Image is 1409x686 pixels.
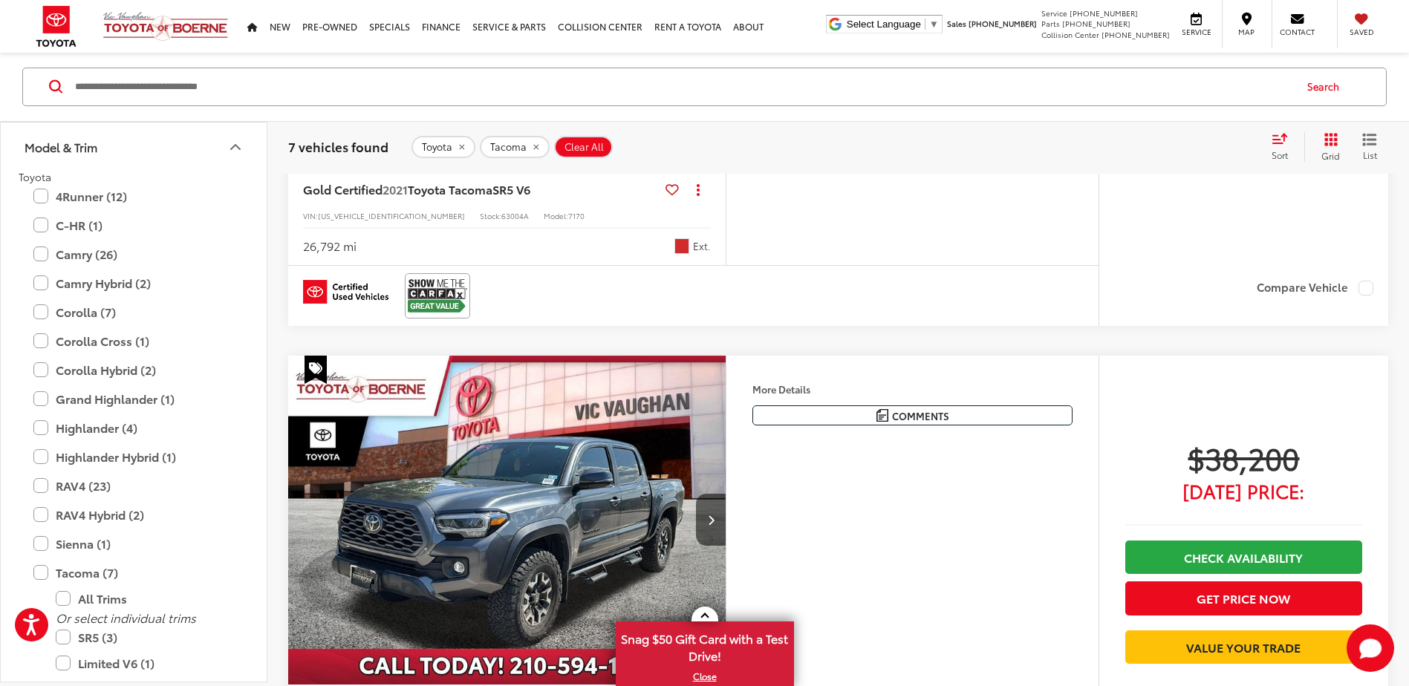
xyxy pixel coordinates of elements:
[408,276,467,316] img: View CARFAX report
[1230,27,1263,37] span: Map
[1264,132,1304,162] button: Select sort value
[33,299,234,325] label: Corolla (7)
[287,356,727,685] div: 2023 Toyota Tacoma TRD Off-Road V6 0
[1125,483,1362,498] span: [DATE] Price:
[56,609,196,626] i: Or select individual trims
[752,405,1073,425] button: Comments
[33,241,234,267] label: Camry (26)
[33,183,234,209] label: 4Runner (12)
[33,328,234,354] label: Corolla Cross (1)
[1062,18,1130,29] span: [PHONE_NUMBER]
[947,18,966,29] span: Sales
[33,357,234,383] label: Corolla Hybrid (2)
[227,138,244,156] div: Model & Trim
[1041,29,1099,40] span: Collision Center
[564,141,604,153] span: Clear All
[929,19,939,30] span: ▼
[411,136,475,158] button: remove Toyota
[287,356,727,685] a: 2023 Toyota Tacoma TRD Off-Road V62023 Toyota Tacoma TRD Off-Road V62023 Toyota Tacoma TRD Off-Ro...
[318,210,465,221] span: [US_VEHICLE_IDENTIFICATION_NUMBER]
[697,183,700,195] span: dropdown dots
[56,624,234,650] label: SR5 (3)
[74,69,1293,105] input: Search by Make, Model, or Keyword
[383,180,408,197] span: 2021
[492,180,530,197] span: SR5 V6
[554,136,613,158] button: Clear All
[1304,132,1351,162] button: Grid View
[1347,624,1394,672] button: Toggle Chat Window
[1125,540,1362,574] a: Check Availability
[1347,624,1394,672] svg: Start Chat
[1280,27,1315,37] span: Contact
[1293,68,1361,105] button: Search
[33,531,234,557] label: Sienna (1)
[102,11,229,42] img: Vic Vaughan Toyota of Boerne
[1345,27,1378,37] span: Saved
[33,502,234,528] label: RAV4 Hybrid (2)
[33,473,234,499] label: RAV4 (23)
[490,141,527,153] span: Tacoma
[303,210,318,221] span: VIN:
[480,136,550,158] button: remove Tacoma
[422,141,452,153] span: Toyota
[617,623,793,668] span: Snag $50 Gift Card with a Test Drive!
[693,239,711,253] span: Ext.
[674,238,689,253] span: Red
[696,494,726,546] button: Next image
[303,181,660,197] a: Gold Certified2021Toyota TacomaSR5 V6
[685,176,711,202] button: Actions
[544,210,568,221] span: Model:
[303,180,383,197] span: Gold Certified
[56,586,234,612] label: All Trims
[1321,149,1340,162] span: Grid
[33,270,234,296] label: Camry Hybrid (2)
[1070,7,1138,19] span: [PHONE_NUMBER]
[303,238,357,255] div: 26,792 mi
[847,19,921,30] span: Select Language
[480,210,501,221] span: Stock:
[33,386,234,412] label: Grand Highlander (1)
[33,444,234,470] label: Highlander Hybrid (1)
[1257,281,1373,295] label: Compare Vehicle
[1,122,268,171] button: Model & TrimModel & Trim
[33,560,234,586] label: Tacoma (7)
[1351,132,1388,162] button: List View
[892,409,949,423] span: Comments
[288,137,388,155] span: 7 vehicles found
[303,280,388,304] img: Toyota Certified Used Vehicles
[568,210,585,221] span: 7170
[876,409,888,422] img: Comments
[969,18,1037,29] span: [PHONE_NUMBER]
[19,169,51,184] span: Toyota
[1362,148,1377,161] span: List
[1041,18,1060,29] span: Parts
[56,650,234,676] label: Limited V6 (1)
[33,415,234,441] label: Highlander (4)
[1125,630,1362,664] a: Value Your Trade
[1179,27,1213,37] span: Service
[408,180,492,197] span: Toyota Tacoma
[847,19,939,30] a: Select Language​
[25,140,97,154] div: Model & Trim
[1125,581,1362,615] button: Get Price Now
[752,384,1073,394] h4: More Details
[287,356,727,685] img: 2023 Toyota Tacoma TRD Off-Road V6
[1102,29,1170,40] span: [PHONE_NUMBER]
[1272,148,1288,161] span: Sort
[1041,7,1067,19] span: Service
[33,212,234,238] label: C-HR (1)
[501,210,529,221] span: 63004A
[1125,439,1362,476] span: $38,200
[305,356,327,384] span: Special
